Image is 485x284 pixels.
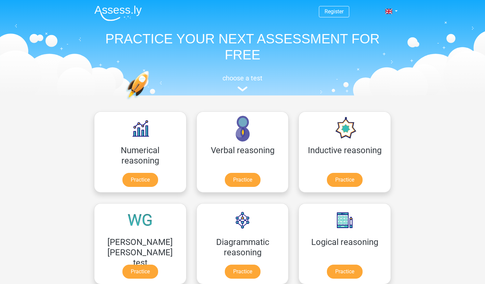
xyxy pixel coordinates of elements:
a: Practice [327,265,363,279]
a: Practice [225,173,261,187]
img: practice [126,71,175,131]
img: Assessly [94,5,142,21]
img: assessment [237,86,248,91]
a: Practice [327,173,363,187]
h5: choose a test [89,74,396,82]
a: Practice [225,265,261,279]
a: Practice [122,265,158,279]
h1: PRACTICE YOUR NEXT ASSESSMENT FOR FREE [89,31,396,63]
a: choose a test [89,74,396,92]
a: Register [325,8,344,15]
a: Practice [122,173,158,187]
